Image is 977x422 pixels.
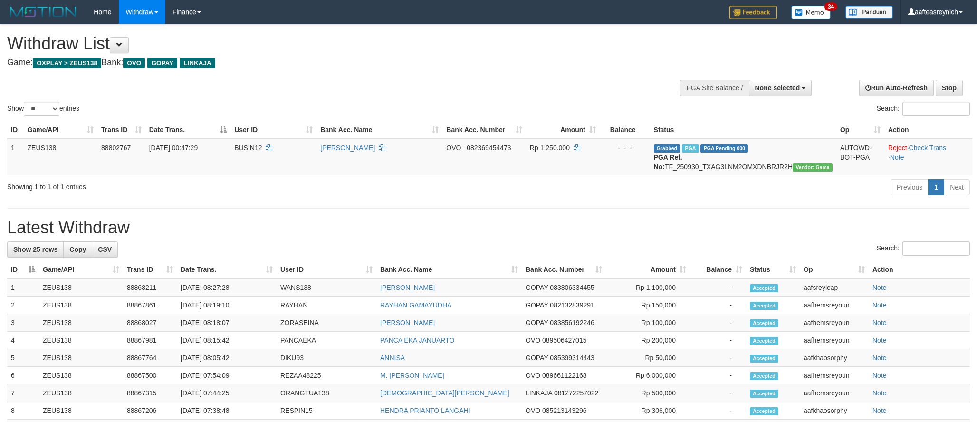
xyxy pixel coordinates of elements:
[101,144,131,152] span: 88802767
[123,58,145,68] span: OVO
[877,241,970,256] label: Search:
[7,121,24,139] th: ID
[793,163,833,172] span: Vendor URL: https://trx31.1velocity.biz
[7,314,39,332] td: 3
[177,367,277,384] td: [DATE] 07:54:09
[606,297,690,314] td: Rp 150,000
[180,58,215,68] span: LINKAJA
[7,278,39,297] td: 1
[750,284,778,292] span: Accepted
[600,121,650,139] th: Balance
[603,143,646,153] div: - - -
[750,337,778,345] span: Accepted
[380,372,444,379] a: M. [PERSON_NAME]
[800,278,869,297] td: aafsreyleap
[526,301,548,309] span: GOPAY
[791,6,831,19] img: Button%20Memo.svg
[234,144,262,152] span: BUSIN12
[7,34,642,53] h1: Withdraw List
[800,367,869,384] td: aafhemsreyoun
[690,314,746,332] td: -
[746,261,800,278] th: Status: activate to sort column ascending
[690,261,746,278] th: Balance: activate to sort column ascending
[650,139,836,175] td: TF_250930_TXAG3LNM2OMXDNBRJR2H
[277,261,376,278] th: User ID: activate to sort column ascending
[872,284,887,291] a: Note
[277,314,376,332] td: ZORASEINA
[690,297,746,314] td: -
[606,278,690,297] td: Rp 1,100,000
[902,241,970,256] input: Search:
[7,5,79,19] img: MOTION_logo.png
[380,301,451,309] a: RAYHAN GAMAYUDHA
[750,355,778,363] span: Accepted
[690,349,746,367] td: -
[700,144,748,153] span: PGA Pending
[824,2,837,11] span: 34
[650,121,836,139] th: Status
[690,402,746,420] td: -
[177,402,277,420] td: [DATE] 07:38:48
[24,102,59,116] select: Showentries
[872,407,887,414] a: Note
[936,80,963,96] a: Stop
[928,179,944,195] a: 1
[442,121,526,139] th: Bank Acc. Number: activate to sort column ascending
[690,278,746,297] td: -
[530,144,570,152] span: Rp 1.250.000
[277,278,376,297] td: WANS138
[467,144,511,152] span: Copy 082369454473 to clipboard
[654,144,680,153] span: Grabbed
[177,314,277,332] td: [DATE] 08:18:07
[7,297,39,314] td: 2
[888,144,907,152] a: Reject
[277,402,376,420] td: RESPIN15
[750,372,778,380] span: Accepted
[550,354,594,362] span: Copy 085399314443 to clipboard
[890,153,904,161] a: Note
[800,384,869,402] td: aafhemsreyoun
[147,58,177,68] span: GOPAY
[836,139,884,175] td: AUTOWD-BOT-PGA
[7,241,64,258] a: Show 25 rows
[13,246,57,253] span: Show 25 rows
[24,121,98,139] th: Game/API: activate to sort column ascending
[682,144,699,153] span: Marked by aafsreyleap
[902,102,970,116] input: Search:
[380,319,435,326] a: [PERSON_NAME]
[606,332,690,349] td: Rp 200,000
[39,278,123,297] td: ZEUS138
[123,384,177,402] td: 88867315
[7,178,400,192] div: Showing 1 to 1 of 1 entries
[177,332,277,349] td: [DATE] 08:15:42
[550,319,594,326] span: Copy 083856192246 to clipboard
[97,121,145,139] th: Trans ID: activate to sort column ascending
[7,402,39,420] td: 8
[230,121,316,139] th: User ID: activate to sort column ascending
[542,336,586,344] span: Copy 089506427015 to clipboard
[800,297,869,314] td: aafhemsreyoun
[526,284,548,291] span: GOPAY
[39,367,123,384] td: ZEUS138
[123,297,177,314] td: 88867861
[39,384,123,402] td: ZEUS138
[606,314,690,332] td: Rp 100,000
[7,261,39,278] th: ID: activate to sort column descending
[872,336,887,344] a: Note
[869,261,970,278] th: Action
[177,349,277,367] td: [DATE] 08:05:42
[39,297,123,314] td: ZEUS138
[526,372,540,379] span: OVO
[680,80,748,96] div: PGA Site Balance /
[750,302,778,310] span: Accepted
[526,407,540,414] span: OVO
[7,58,642,67] h4: Game: Bank:
[606,402,690,420] td: Rp 306,000
[39,349,123,367] td: ZEUS138
[39,402,123,420] td: ZEUS138
[550,301,594,309] span: Copy 082132839291 to clipboard
[800,314,869,332] td: aafhemsreyoun
[145,121,230,139] th: Date Trans.: activate to sort column descending
[7,367,39,384] td: 6
[123,314,177,332] td: 88868027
